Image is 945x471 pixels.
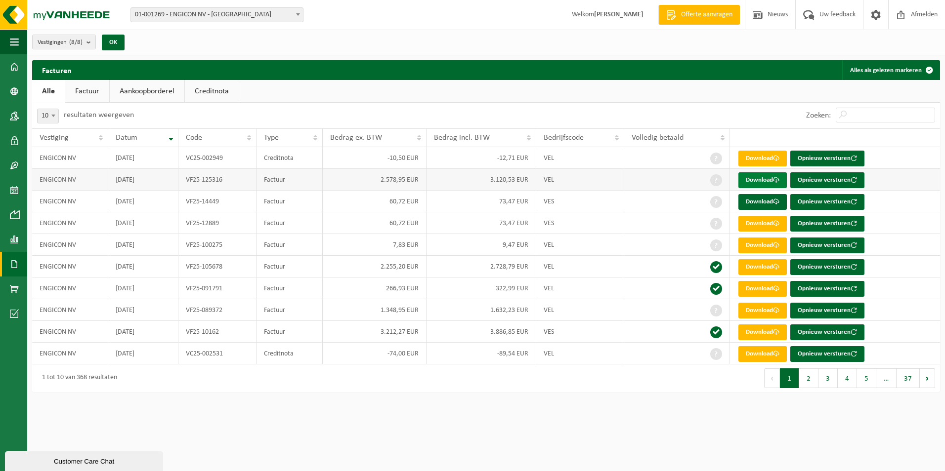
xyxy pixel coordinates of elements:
td: [DATE] [108,212,178,234]
label: resultaten weergeven [64,111,134,119]
td: VF25-105678 [178,256,257,277]
span: Volledig betaald [632,134,684,142]
count: (8/8) [69,39,83,45]
span: 10 [37,109,59,123]
a: Alle [32,80,65,103]
a: Download [738,237,787,253]
button: Next [920,368,935,388]
td: [DATE] [108,256,178,277]
a: Download [738,259,787,275]
td: -10,50 EUR [323,147,427,169]
td: VF25-14449 [178,191,257,212]
a: Offerte aanvragen [658,5,740,25]
span: … [876,368,897,388]
td: ENGICON NV [32,212,108,234]
a: Download [738,172,787,188]
td: VES [536,321,625,343]
td: ENGICON NV [32,191,108,212]
span: Type [264,134,279,142]
td: ENGICON NV [32,169,108,191]
span: Vestiging [40,134,69,142]
span: Datum [116,134,137,142]
td: VES [536,191,625,212]
button: OK [102,35,125,50]
a: Creditnota [185,80,239,103]
button: 2 [799,368,818,388]
td: ENGICON NV [32,277,108,299]
td: [DATE] [108,321,178,343]
td: Creditnota [257,343,323,364]
span: 01-001269 - ENGICON NV - HARELBEKE [131,8,303,22]
button: Opnieuw versturen [790,259,864,275]
td: VF25-100275 [178,234,257,256]
a: Download [738,194,787,210]
td: Factuur [257,277,323,299]
td: 322,99 EUR [427,277,536,299]
a: Download [738,151,787,166]
button: 37 [897,368,920,388]
button: Opnieuw versturen [790,172,864,188]
button: Opnieuw versturen [790,151,864,166]
button: Opnieuw versturen [790,281,864,297]
span: Bedrag incl. BTW [434,134,490,142]
button: 4 [838,368,857,388]
td: 73,47 EUR [427,212,536,234]
button: Alles als gelezen markeren [842,60,939,80]
span: Bedrag ex. BTW [330,134,382,142]
td: 1.632,23 EUR [427,299,536,321]
label: Zoeken: [806,112,831,119]
td: VC25-002949 [178,147,257,169]
td: VEL [536,277,625,299]
td: [DATE] [108,191,178,212]
td: 266,93 EUR [323,277,427,299]
span: 10 [38,109,58,123]
a: Download [738,281,787,297]
td: VF25-10162 [178,321,257,343]
td: 2.728,79 EUR [427,256,536,277]
td: VF25-12889 [178,212,257,234]
td: Factuur [257,256,323,277]
span: Code [186,134,202,142]
td: Factuur [257,321,323,343]
button: Opnieuw versturen [790,324,864,340]
a: Aankoopborderel [110,80,184,103]
a: Download [738,216,787,232]
button: Opnieuw versturen [790,216,864,232]
td: [DATE] [108,147,178,169]
iframe: chat widget [5,449,165,471]
button: Opnieuw versturen [790,346,864,362]
td: ENGICON NV [32,343,108,364]
td: ENGICON NV [32,147,108,169]
span: Bedrijfscode [544,134,584,142]
td: 2.578,95 EUR [323,169,427,191]
td: 1.348,95 EUR [323,299,427,321]
td: VEL [536,299,625,321]
td: 9,47 EUR [427,234,536,256]
td: VF25-089372 [178,299,257,321]
button: 3 [818,368,838,388]
span: 01-001269 - ENGICON NV - HARELBEKE [130,7,303,22]
td: VF25-125316 [178,169,257,191]
a: Download [738,303,787,318]
td: -74,00 EUR [323,343,427,364]
td: 2.255,20 EUR [323,256,427,277]
td: 60,72 EUR [323,191,427,212]
td: 7,83 EUR [323,234,427,256]
td: VES [536,212,625,234]
td: ENGICON NV [32,256,108,277]
td: [DATE] [108,343,178,364]
td: Creditnota [257,147,323,169]
td: Factuur [257,234,323,256]
span: Vestigingen [38,35,83,50]
td: VF25-091791 [178,277,257,299]
td: 3.886,85 EUR [427,321,536,343]
span: Offerte aanvragen [679,10,735,20]
button: Vestigingen(8/8) [32,35,96,49]
td: 3.120,53 EUR [427,169,536,191]
td: ENGICON NV [32,234,108,256]
td: 73,47 EUR [427,191,536,212]
td: 3.212,27 EUR [323,321,427,343]
td: [DATE] [108,299,178,321]
td: [DATE] [108,234,178,256]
